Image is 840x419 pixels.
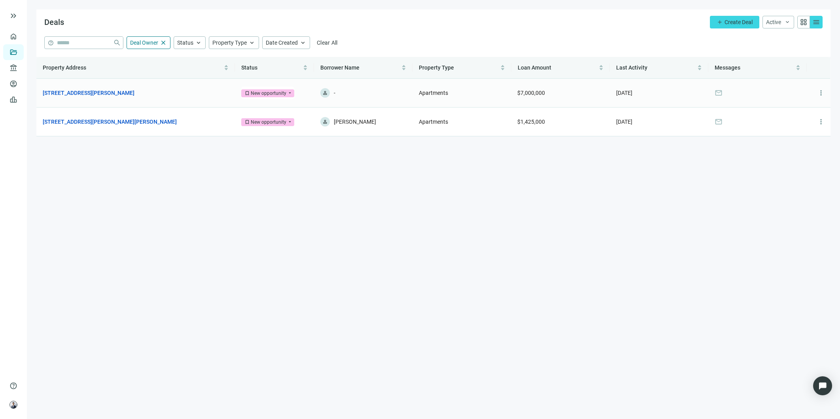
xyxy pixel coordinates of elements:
span: grid_view [800,18,808,26]
button: Activekeyboard_arrow_down [762,16,794,28]
button: keyboard_double_arrow_right [9,11,18,21]
span: keyboard_arrow_down [784,19,791,25]
span: Property Type [419,64,454,71]
button: addCreate Deal [710,16,759,28]
span: Active [766,19,781,25]
span: help [48,40,54,46]
span: Status [177,40,193,46]
span: bookmark [244,119,250,125]
span: account_balance [9,64,15,72]
span: $1,425,000 [517,119,545,125]
span: Property Type [212,40,247,46]
div: New opportunity [251,118,286,126]
span: keyboard_arrow_up [195,39,202,46]
span: [DATE] [616,90,632,96]
span: Apartments [419,90,448,96]
span: Status [241,64,257,71]
span: Property Address [43,64,86,71]
span: menu [812,18,820,26]
span: Deal Owner [130,40,158,46]
span: [DATE] [616,119,632,125]
span: person [322,90,328,96]
span: Messages [715,64,740,71]
a: [STREET_ADDRESS][PERSON_NAME] [43,89,134,97]
span: $7,000,000 [517,90,545,96]
span: Borrower Name [320,64,359,71]
span: add [717,19,723,25]
span: keyboard_arrow_up [299,39,306,46]
span: [PERSON_NAME] [334,117,376,126]
img: avatar [10,401,17,408]
span: help [9,382,17,390]
div: New opportunity [251,89,286,97]
button: more_vert [813,85,829,101]
span: keyboard_arrow_up [248,39,255,46]
span: close [160,39,167,46]
span: Loan Amount [518,64,551,71]
span: more_vert [817,118,825,126]
a: [STREET_ADDRESS][PERSON_NAME][PERSON_NAME] [43,117,177,126]
span: person [322,119,328,125]
span: Clear All [317,40,338,46]
button: more_vert [813,114,829,130]
span: - [334,88,335,98]
span: bookmark [244,91,250,96]
span: more_vert [817,89,825,97]
span: Last Activity [616,64,647,71]
span: mail [715,118,723,126]
div: Open Intercom Messenger [813,376,832,395]
span: mail [715,89,723,97]
button: Clear All [313,36,341,49]
span: Apartments [419,119,448,125]
span: Date Created [266,40,298,46]
span: Create Deal [725,19,753,25]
